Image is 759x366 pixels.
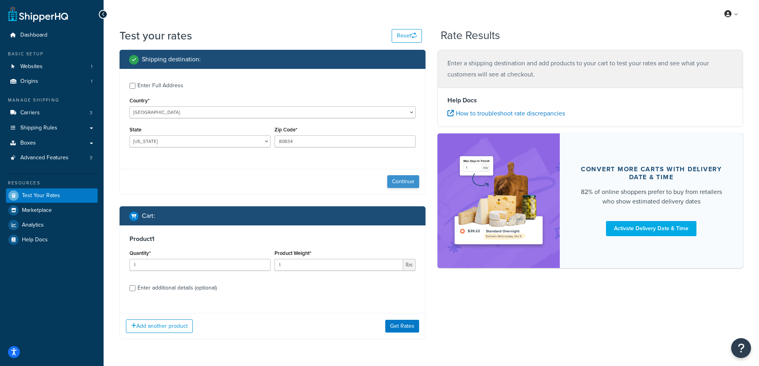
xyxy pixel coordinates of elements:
span: Dashboard [20,32,47,39]
span: Websites [20,63,43,70]
a: Marketplace [6,203,98,217]
button: Open Resource Center [731,338,751,358]
button: Get Rates [385,320,419,333]
button: Continue [387,175,419,188]
span: Shipping Rules [20,125,57,131]
span: 1 [91,63,92,70]
a: Help Docs [6,233,98,247]
span: 1 [91,78,92,85]
a: Dashboard [6,28,98,43]
div: Enter additional details (optional) [137,282,217,294]
a: Carriers3 [6,106,98,120]
a: Test Your Rates [6,188,98,203]
span: Marketplace [22,207,52,214]
div: Enter Full Address [137,80,183,91]
span: Analytics [22,222,44,229]
li: Origins [6,74,98,89]
span: Carriers [20,110,40,116]
span: Help Docs [22,237,48,243]
button: Add another product [126,319,193,333]
div: Convert more carts with delivery date & time [579,165,724,181]
label: State [129,127,141,133]
h4: Help Docs [447,96,734,105]
img: feature-image-ddt-36eae7f7280da8017bfb280eaccd9c446f90b1fe08728e4019434db127062ab4.png [449,145,548,256]
li: Advanced Features [6,151,98,165]
div: 82% of online shoppers prefer to buy from retailers who show estimated delivery dates [579,187,724,206]
h2: Shipping destination : [142,56,201,63]
div: Basic Setup [6,51,98,57]
span: Origins [20,78,38,85]
label: Product Weight* [275,250,311,256]
li: Carriers [6,106,98,120]
label: Country* [129,98,149,104]
input: 0 [129,259,271,271]
span: 3 [90,110,92,116]
a: Websites1 [6,59,98,74]
p: Enter a shipping destination and add products to your cart to test your rates and see what your c... [447,58,734,80]
li: Websites [6,59,98,74]
div: Manage Shipping [6,97,98,104]
input: 0.00 [275,259,403,271]
input: Enter additional details (optional) [129,285,135,291]
span: Test Your Rates [22,192,60,199]
button: Reset [392,29,422,43]
input: Enter Full Address [129,83,135,89]
h2: Cart : [142,212,155,219]
a: Shipping Rules [6,121,98,135]
h2: Rate Results [441,29,500,42]
span: Advanced Features [20,155,69,161]
div: Resources [6,180,98,186]
span: Boxes [20,140,36,147]
a: Origins1 [6,74,98,89]
a: How to troubleshoot rate discrepancies [447,109,565,118]
label: Zip Code* [275,127,297,133]
h1: Test your rates [120,28,192,43]
a: Advanced Features3 [6,151,98,165]
a: Activate Delivery Date & Time [606,221,696,236]
a: Analytics [6,218,98,232]
h3: Product 1 [129,235,416,243]
label: Quantity* [129,250,151,256]
span: lbs [403,259,416,271]
a: Boxes [6,136,98,151]
span: 3 [90,155,92,161]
